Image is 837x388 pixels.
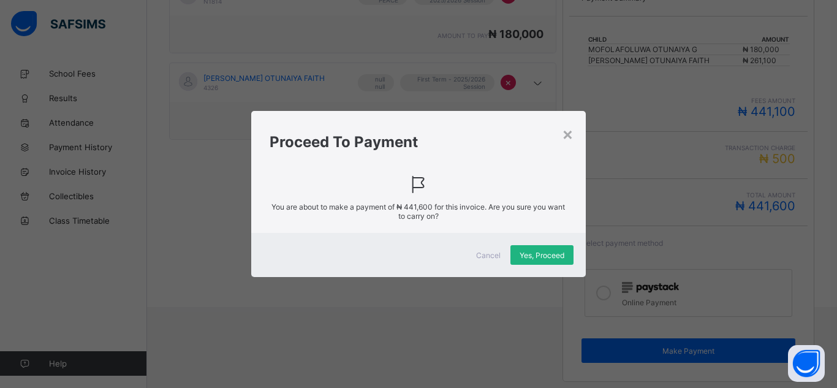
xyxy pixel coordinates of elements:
[396,202,433,211] span: ₦ 441,600
[270,202,567,221] span: You are about to make a payment of for this invoice. Are you sure you want to carry on?
[788,345,825,382] button: Open asap
[520,251,564,260] span: Yes, Proceed
[270,133,567,151] h1: Proceed To Payment
[476,251,501,260] span: Cancel
[562,123,574,144] div: ×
